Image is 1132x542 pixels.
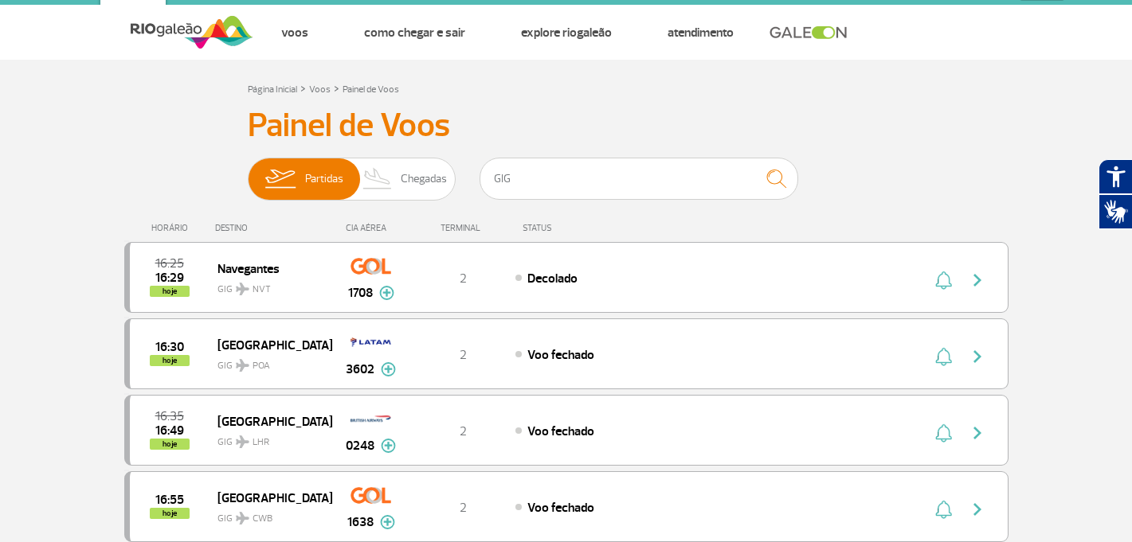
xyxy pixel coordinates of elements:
[527,423,594,439] span: Voo fechado
[150,508,190,519] span: hoje
[381,362,396,376] img: mais-info-painel-voo.svg
[347,513,374,532] span: 1638
[236,435,249,448] img: destiny_airplane.svg
[968,271,987,290] img: seta-direita-painel-voo.svg
[129,223,216,233] div: HORÁRIO
[381,439,396,453] img: mais-info-painel-voo.svg
[217,487,319,508] span: [GEOGRAPHIC_DATA]
[217,411,319,431] span: [GEOGRAPHIC_DATA]
[155,258,184,269] span: 2025-10-01 16:25:00
[215,223,331,233] div: DESTINO
[1099,159,1132,229] div: Plugin de acessibilidade da Hand Talk.
[309,84,331,96] a: Voos
[354,158,401,200] img: slider-desembarque
[150,286,190,297] span: hoje
[401,158,447,200] span: Chegadas
[460,271,467,287] span: 2
[253,359,270,373] span: POA
[527,347,594,363] span: Voo fechado
[155,411,184,422] span: 2025-10-01 16:35:00
[305,158,343,200] span: Partidas
[217,334,319,355] span: [GEOGRAPHIC_DATA]
[521,25,612,41] a: Explore RIOgaleão
[480,158,798,200] input: Voo, cidade ou cia aérea
[236,512,249,524] img: destiny_airplane.svg
[155,341,184,353] span: 2025-10-01 16:30:00
[346,360,374,379] span: 3602
[668,25,734,41] a: Atendimento
[460,500,467,516] span: 2
[150,355,190,366] span: hoje
[364,25,465,41] a: Como chegar e sair
[968,423,987,443] img: seta-direita-painel-voo.svg
[460,347,467,363] span: 2
[253,283,271,297] span: NVT
[255,158,305,200] img: slider-embarque
[527,271,578,287] span: Decolado
[155,494,184,505] span: 2025-10-01 16:55:00
[515,223,644,233] div: STATUS
[248,106,885,146] h3: Painel de Voos
[217,274,319,297] span: GIG
[236,359,249,372] img: destiny_airplane.svg
[281,25,308,41] a: Voos
[155,272,184,283] span: 2025-10-01 16:29:58
[253,435,269,450] span: LHR
[968,347,987,366] img: seta-direita-painel-voo.svg
[217,427,319,450] span: GIG
[411,223,515,233] div: TERMINAL
[217,258,319,279] span: Navegantes
[1099,159,1132,194] button: Abrir recursos assistivos.
[380,515,395,529] img: mais-info-painel-voo.svg
[155,425,184,436] span: 2025-10-01 16:49:00
[248,84,297,96] a: Página Inicial
[300,79,306,97] a: >
[334,79,339,97] a: >
[935,423,952,443] img: sino-painel-voo.svg
[968,500,987,519] img: seta-direita-painel-voo.svg
[331,223,411,233] div: CIA AÉREA
[253,512,272,526] span: CWB
[460,423,467,439] span: 2
[343,84,399,96] a: Painel de Voos
[935,271,952,290] img: sino-painel-voo.svg
[217,350,319,373] span: GIG
[935,347,952,366] img: sino-painel-voo.svg
[1099,194,1132,229] button: Abrir tradutor de língua de sinais.
[236,283,249,295] img: destiny_airplane.svg
[150,439,190,450] span: hoje
[527,500,594,516] span: Voo fechado
[348,283,373,302] span: 1708
[379,286,394,300] img: mais-info-painel-voo.svg
[346,436,374,455] span: 0248
[217,503,319,526] span: GIG
[935,500,952,519] img: sino-painel-voo.svg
